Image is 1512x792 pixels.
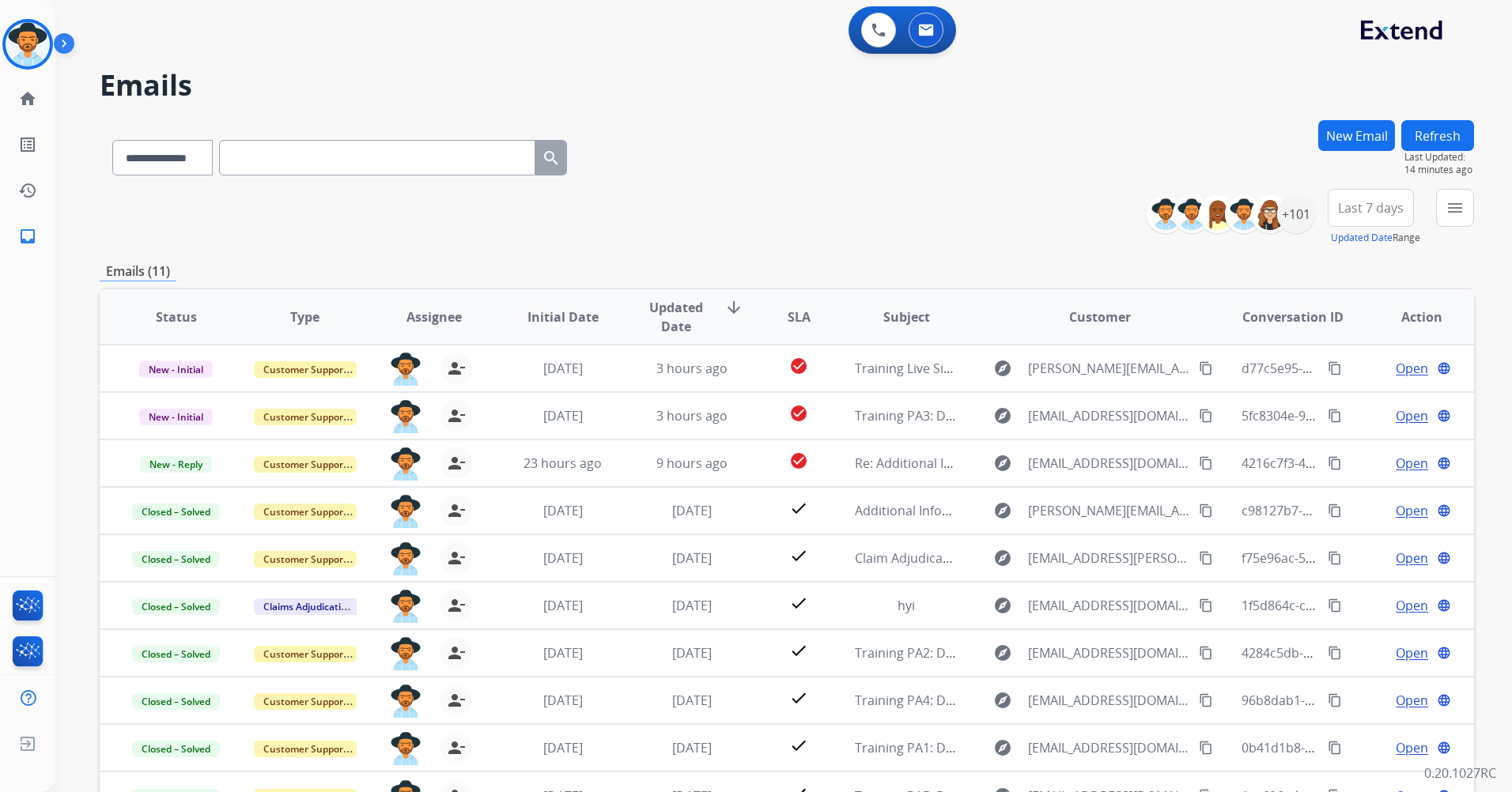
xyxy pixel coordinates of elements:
mat-icon: arrow_downward [724,298,743,317]
span: Customer Support [254,551,357,568]
span: Customer Support [254,693,357,710]
img: agent-avatar [390,542,421,575]
span: Customer Support [254,409,357,425]
span: [DATE] [543,549,583,567]
mat-icon: language [1437,693,1451,707]
span: 96b8dab1-0a94-4c0c-a7a7-7cd8ecfe62cb [1242,692,1482,709]
span: Open [1396,643,1428,662]
span: 3 hours ago [656,407,728,424]
span: [DATE] [543,692,583,709]
span: Closed – Solved [132,598,220,615]
span: [DATE] [543,502,583,519]
mat-icon: content_copy [1328,693,1342,707]
img: avatar [6,22,50,66]
mat-icon: check [789,688,808,707]
mat-icon: content_copy [1199,361,1213,375]
span: 9 hours ago [656,454,728,472]
span: [DATE] [543,597,583,614]
span: Last Updated: [1404,151,1474,164]
span: Open [1396,454,1428,473]
mat-icon: check_circle [789,451,808,470]
mat-icon: content_copy [1328,741,1342,755]
span: Open [1396,406,1428,425]
mat-icon: menu [1446,198,1465,217]
span: Customer Support [254,646,357,662]
span: c98127b7-bda1-4ac2-9bd7-2cc86fe5e187 [1242,502,1483,519]
span: Training PA1: Do Not Assign ([PERSON_NAME]) [855,739,1130,756]
mat-icon: person_remove [447,738,466,757]
span: [DATE] [543,644,583,662]
span: SLA [788,307,811,326]
span: New - Initial [139,361,213,378]
mat-icon: person_remove [447,359,466,378]
mat-icon: person_remove [447,643,466,662]
mat-icon: content_copy [1199,693,1213,707]
img: agent-avatar [390,685,421,718]
span: Customer Support [254,741,357,757]
img: agent-avatar [390,353,421,386]
span: Range [1331,231,1420,244]
span: 3 hours ago [656,360,728,377]
span: Type [290,307,319,326]
span: 5fc8304e-9cb4-4a33-a890-9a1e21e1ec66 [1242,407,1480,424]
span: [DATE] [672,597,712,614]
span: Status [156,307,197,326]
span: Open [1396,691,1428,710]
button: New Email [1318,120,1395,151]
mat-icon: content_copy [1328,409,1342,423]
span: Training PA3: Do Not Assign ([PERSON_NAME]) [855,407,1130,424]
span: [DATE] [672,549,712,567]
span: New - Reply [140,456,212,473]
span: 4216c7f3-4692-44e8-af09-cfd2a541317a [1242,454,1475,472]
mat-icon: content_copy [1199,598,1213,613]
mat-icon: explore [993,643,1012,662]
span: Open [1396,359,1428,378]
mat-icon: explore [993,549,1012,568]
mat-icon: explore [993,691,1012,710]
span: [EMAIL_ADDRESS][DOMAIN_NAME] [1028,406,1190,425]
img: agent-avatar [390,400,421,433]
mat-icon: content_copy [1199,456,1213,470]
mat-icon: language [1437,551,1451,565]
span: Open [1396,549,1428,568]
mat-icon: person_remove [447,549,466,568]
mat-icon: person_remove [447,596,466,615]
mat-icon: check [789,641,808,660]
span: 4284c5db-d7d3-4cec-b849-4d41c082ec9a [1242,644,1486,662]
span: Closed – Solved [132,693,220,710]
div: +101 [1277,195,1315,233]
span: Last 7 days [1338,205,1404,211]
span: f75e96ac-5c70-48fc-ba7e-11571f7287cd [1242,549,1474,567]
img: agent-avatar [390,637,421,670]
span: [DATE] [543,739,583,756]
span: Initial Date [527,307,599,326]
span: Claim Adjudication [855,549,966,567]
mat-icon: content_copy [1328,646,1342,660]
mat-icon: explore [993,454,1012,473]
span: [EMAIL_ADDRESS][DOMAIN_NAME] [1028,643,1190,662]
p: 0.20.1027RC [1424,764,1496,783]
mat-icon: person_remove [447,501,466,520]
span: Training Live Sim: Do Not Assign ([PERSON_NAME]) [855,360,1155,377]
span: Closed – Solved [132,503,220,520]
span: Customer [1069,307,1131,326]
mat-icon: language [1437,741,1451,755]
h2: Emails [100,70,1474,101]
span: Open [1396,738,1428,757]
button: Refresh [1401,120,1474,151]
mat-icon: explore [993,501,1012,520]
img: agent-avatar [390,495,421,528]
th: Action [1345,289,1474,345]
mat-icon: history [18,181,37,200]
span: Conversation ID [1242,307,1344,326]
mat-icon: check_circle [789,356,808,375]
mat-icon: content_copy [1199,409,1213,423]
button: Updated Date [1331,232,1393,244]
span: Closed – Solved [132,741,220,757]
mat-icon: check [789,594,808,613]
span: Claims Adjudication [254,598,362,615]
span: Training PA2: Do Not Assign ([PERSON_NAME]) [855,644,1130,662]
span: Re: Additional Information Needed [855,454,1061,472]
img: agent-avatar [390,447,421,481]
button: Last 7 days [1328,189,1414,227]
